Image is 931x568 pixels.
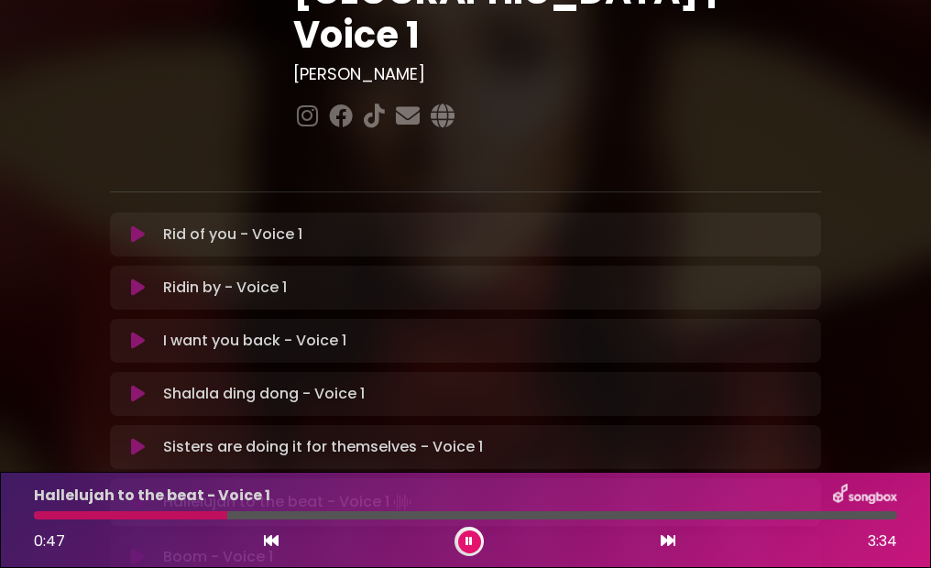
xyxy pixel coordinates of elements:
p: Rid of you - Voice 1 [163,224,302,246]
p: Ridin by - Voice 1 [163,277,287,299]
p: I want you back - Voice 1 [163,330,346,352]
span: 0:47 [34,530,65,552]
span: 3:34 [868,530,897,552]
p: Hallelujah to the beat - Voice 1 [34,485,270,507]
h3: [PERSON_NAME] [293,64,821,84]
img: songbox-logo-white.png [833,484,897,508]
p: Shalala ding dong - Voice 1 [163,383,365,405]
p: Sisters are doing it for themselves - Voice 1 [163,436,483,458]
